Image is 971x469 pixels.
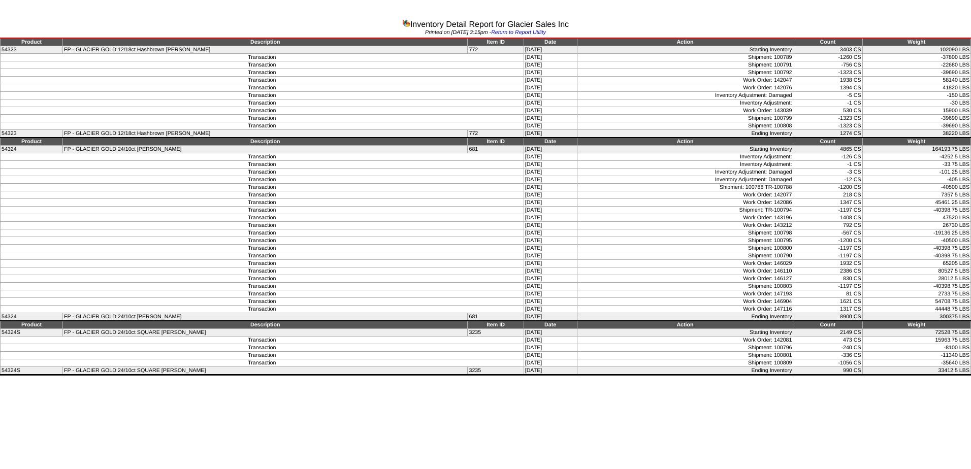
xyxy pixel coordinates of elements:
td: [DATE] [524,260,577,267]
td: [DATE] [524,337,577,344]
td: [DATE] [524,169,577,176]
td: [DATE] [524,306,577,313]
td: FP - GLACIER GOLD 12/18ct Hashbrown [PERSON_NAME] [63,46,468,54]
td: -1 CS [793,161,862,169]
td: [DATE] [524,92,577,99]
td: [DATE] [524,115,577,122]
td: [DATE] [524,359,577,367]
td: 54324S [1,329,63,337]
td: -1323 CS [793,115,862,122]
td: 7357.5 LBS [862,191,970,199]
td: Shipment: 100795 [577,237,793,245]
td: -39690 LBS [862,122,970,130]
td: 1274 CS [793,130,862,138]
td: [DATE] [524,77,577,84]
td: -126 CS [793,153,862,161]
td: -101.25 LBS [862,169,970,176]
td: 15963.75 LBS [862,337,970,344]
td: Description [63,321,468,329]
td: 54708.75 LBS [862,298,970,306]
td: Shipment: 100808 [577,122,793,130]
td: Transaction [1,199,524,207]
td: Work Order: 142086 [577,199,793,207]
td: Action [577,38,793,46]
td: Count [793,38,862,46]
td: [DATE] [524,54,577,61]
td: 2733.75 LBS [862,290,970,298]
td: 54324 [1,313,63,321]
td: -1197 CS [793,207,862,214]
td: 54324S [1,367,63,375]
td: Transaction [1,54,524,61]
td: [DATE] [524,275,577,283]
td: 1932 CS [793,260,862,267]
td: 473 CS [793,337,862,344]
td: 1317 CS [793,306,862,313]
td: [DATE] [524,222,577,229]
td: Transaction [1,283,524,290]
td: Inventory Adjustment: Damaged [577,169,793,176]
td: 1621 CS [793,298,862,306]
td: 8900 CS [793,313,862,321]
td: [DATE] [524,84,577,92]
td: 300375 LBS [862,313,970,321]
td: Work Order: 143212 [577,222,793,229]
td: Transaction [1,252,524,260]
td: 58140 LBS [862,77,970,84]
td: Shipment: 100790 [577,252,793,260]
td: -1197 CS [793,245,862,252]
td: Shipment: 100789 [577,54,793,61]
td: Description [63,138,468,146]
td: -567 CS [793,229,862,237]
td: Product [1,38,63,46]
td: -405 LBS [862,176,970,184]
td: -11340 LBS [862,352,970,359]
td: [DATE] [524,352,577,359]
td: Inventory Adjustment: [577,153,793,161]
td: 102090 LBS [862,46,970,54]
td: Shipment: 100800 [577,245,793,252]
td: Description [63,38,468,46]
td: -1197 CS [793,283,862,290]
td: Item ID [468,138,524,146]
td: 1408 CS [793,214,862,222]
td: Shipment: 100809 [577,359,793,367]
td: FP - GLACIER GOLD 24/10ct SQUARE [PERSON_NAME] [63,329,468,337]
td: FP - GLACIER GOLD 24/10ct [PERSON_NAME] [63,146,468,153]
td: Work Order: 143039 [577,107,793,115]
td: Work Order: 146127 [577,275,793,283]
td: Work Order: 142077 [577,191,793,199]
td: Shipment: 100799 [577,115,793,122]
td: [DATE] [524,252,577,260]
td: Transaction [1,153,524,161]
td: 33412.5 LBS [862,367,970,375]
td: FP - GLACIER GOLD 24/10ct [PERSON_NAME] [63,313,468,321]
td: 1347 CS [793,199,862,207]
td: Action [577,321,793,329]
td: -1 CS [793,99,862,107]
td: Weight [862,321,970,329]
td: Inventory Adjustment: Damaged [577,92,793,99]
td: 681 [468,146,524,153]
td: 990 CS [793,367,862,375]
td: [DATE] [524,146,577,153]
td: -150 LBS [862,92,970,99]
td: 54323 [1,46,63,54]
td: FP - GLACIER GOLD 24/10ct SQUARE [PERSON_NAME] [63,367,468,375]
td: [DATE] [524,245,577,252]
td: Transaction [1,207,524,214]
td: -1200 CS [793,237,862,245]
td: Transaction [1,169,524,176]
td: [DATE] [524,176,577,184]
td: -40398.75 LBS [862,207,970,214]
td: -1056 CS [793,359,862,367]
td: 26730 LBS [862,222,970,229]
td: Date [524,321,577,329]
td: 3403 CS [793,46,862,54]
td: [DATE] [524,191,577,199]
td: 830 CS [793,275,862,283]
td: Count [793,138,862,146]
td: [DATE] [524,61,577,69]
td: Action [577,138,793,146]
td: Transaction [1,245,524,252]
